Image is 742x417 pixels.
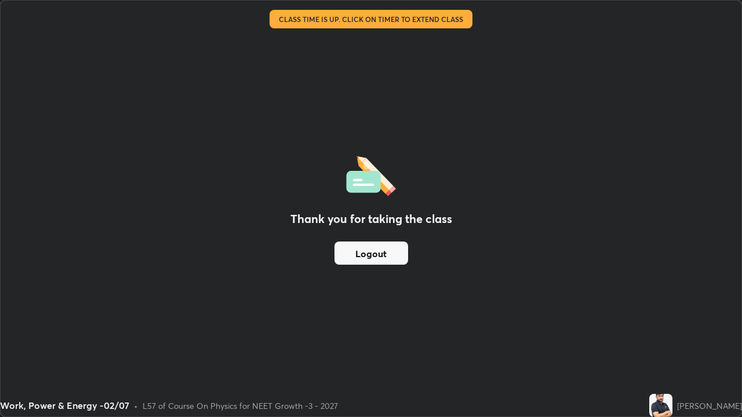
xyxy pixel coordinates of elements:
h2: Thank you for taking the class [290,210,452,228]
img: offlineFeedback.1438e8b3.svg [346,152,396,196]
button: Logout [334,242,408,265]
div: • [134,400,138,412]
div: L57 of Course On Physics for NEET Growth -3 - 2027 [143,400,338,412]
div: [PERSON_NAME] [677,400,742,412]
img: de6c275da805432c8bc00b045e3c7ab9.jpg [649,394,672,417]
